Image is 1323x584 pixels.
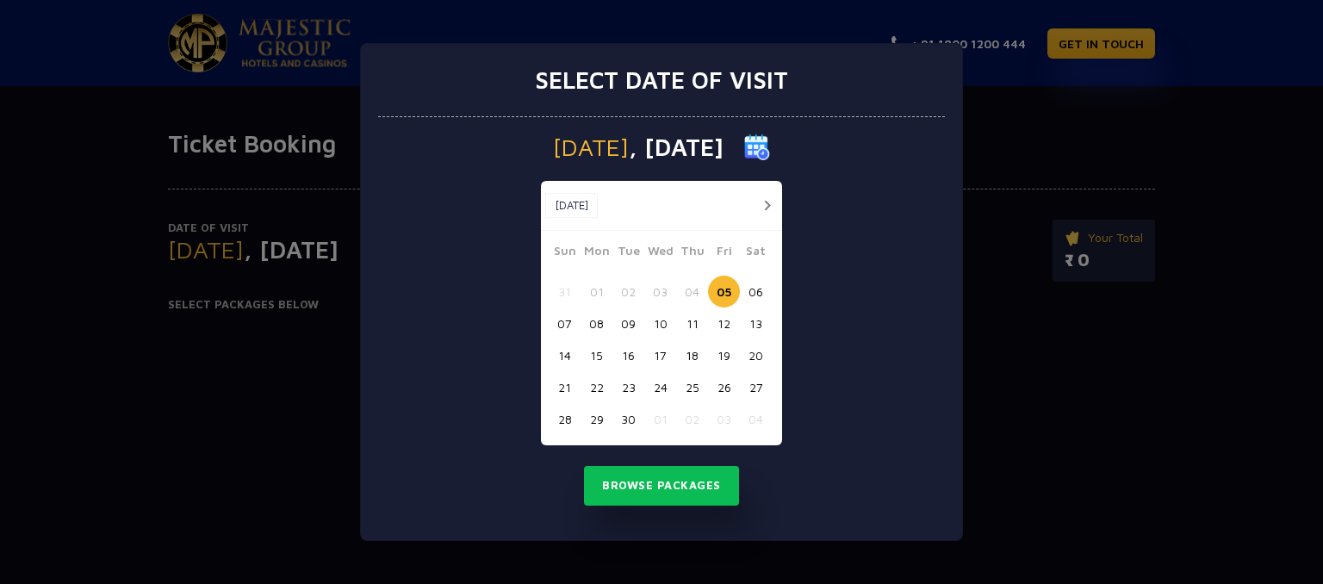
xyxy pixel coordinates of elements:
button: 15 [581,339,612,371]
button: 22 [581,371,612,403]
span: Fri [708,241,740,265]
button: 02 [612,276,644,308]
button: 01 [644,403,676,435]
button: 27 [740,371,772,403]
button: [DATE] [545,193,598,219]
button: 21 [549,371,581,403]
button: 01 [581,276,612,308]
button: 03 [708,403,740,435]
button: 30 [612,403,644,435]
button: 12 [708,308,740,339]
span: Thu [676,241,708,265]
span: Mon [581,241,612,265]
button: 05 [708,276,740,308]
button: 18 [676,339,708,371]
button: 25 [676,371,708,403]
h3: Select date of visit [535,65,788,95]
button: 08 [581,308,612,339]
button: 04 [676,276,708,308]
button: 19 [708,339,740,371]
button: 10 [644,308,676,339]
button: 28 [549,403,581,435]
button: Browse Packages [584,466,739,506]
span: [DATE] [553,135,629,159]
button: 09 [612,308,644,339]
button: 07 [549,308,581,339]
button: 26 [708,371,740,403]
span: , [DATE] [629,135,724,159]
span: Tue [612,241,644,265]
button: 29 [581,403,612,435]
button: 13 [740,308,772,339]
span: Wed [644,241,676,265]
button: 02 [676,403,708,435]
button: 20 [740,339,772,371]
button: 16 [612,339,644,371]
button: 17 [644,339,676,371]
span: Sun [549,241,581,265]
button: 14 [549,339,581,371]
button: 06 [740,276,772,308]
button: 31 [549,276,581,308]
button: 03 [644,276,676,308]
span: Sat [740,241,772,265]
button: 04 [740,403,772,435]
img: calender icon [744,134,770,160]
button: 23 [612,371,644,403]
button: 24 [644,371,676,403]
button: 11 [676,308,708,339]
